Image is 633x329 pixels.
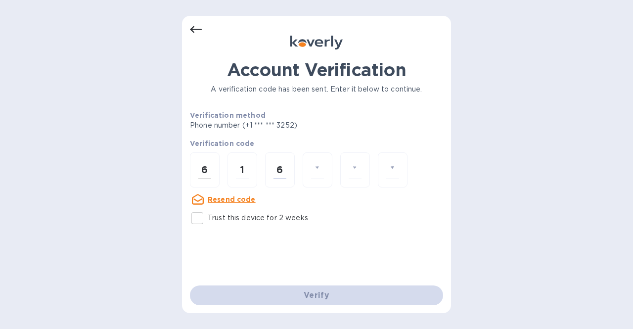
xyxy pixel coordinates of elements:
[208,213,308,223] p: Trust this device for 2 weeks
[190,139,443,148] p: Verification code
[190,120,373,131] p: Phone number (+1 *** *** 3252)
[190,111,266,119] b: Verification method
[190,84,443,94] p: A verification code has been sent. Enter it below to continue.
[190,59,443,80] h1: Account Verification
[208,195,256,203] u: Resend code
